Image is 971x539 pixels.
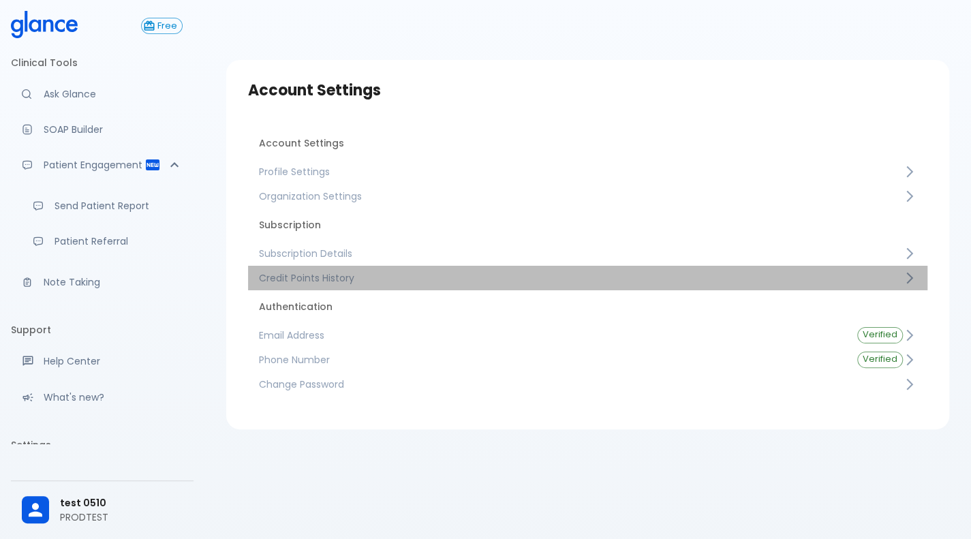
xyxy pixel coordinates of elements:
a: Click to view or change your subscription [141,18,194,34]
li: Account Settings [248,127,927,159]
a: Advanced note-taking [11,267,194,297]
p: Help Center [44,354,183,368]
a: Profile Settings [248,159,927,184]
span: Phone Number [259,353,835,367]
a: Receive patient referrals [22,226,194,256]
div: Recent updates and feature releases [11,382,194,412]
a: Docugen: Compose a clinical documentation in seconds [11,114,194,144]
a: Phone NumberVerified [248,348,927,372]
p: Patient Engagement [44,158,144,172]
span: Subscription Details [259,247,903,260]
a: Subscription Details [248,241,927,266]
p: What's new? [44,390,183,404]
p: Patient Referral [55,234,183,248]
a: Organization Settings [248,184,927,209]
button: Free [141,18,183,34]
li: Clinical Tools [11,46,194,79]
a: Email AddressVerified [248,323,927,348]
span: Free [153,21,182,31]
a: Get help from our support team [11,346,194,376]
span: Verified [858,354,902,365]
span: Credit Points History [259,271,903,285]
span: Change Password [259,378,903,391]
li: Subscription [248,209,927,241]
p: Ask Glance [44,87,183,101]
span: Email Address [259,328,835,342]
h3: Account Settings [248,82,927,99]
li: Support [11,313,194,346]
li: Authentication [248,290,927,323]
span: Verified [858,330,902,340]
p: SOAP Builder [44,123,183,136]
div: Patient Reports & Referrals [11,150,194,180]
div: test 0510PRODTEST [11,487,194,534]
a: Send a patient summary [22,191,194,221]
a: Moramiz: Find ICD10AM codes instantly [11,79,194,109]
span: test 0510 [60,496,183,510]
li: Settings [11,429,194,461]
span: Organization Settings [259,189,903,203]
p: PRODTEST [60,510,183,524]
p: Send Patient Report [55,199,183,213]
p: Note Taking [44,275,183,289]
a: Change Password [248,372,927,397]
a: Credit Points History [248,266,927,290]
span: Profile Settings [259,165,903,179]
